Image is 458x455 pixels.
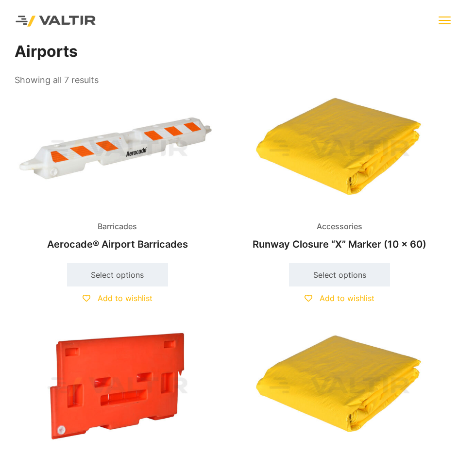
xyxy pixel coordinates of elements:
[15,42,443,61] h1: Airports
[237,88,442,255] a: AccessoriesRunway Closure “X” Marker (10 x 60)
[237,234,442,255] h2: Runway Closure “X” Marker (10 x 60)
[67,263,168,286] a: Select options for “Aerocade® Airport Barricades”
[15,234,221,255] h2: Aerocade® Airport Barricades
[320,293,374,303] span: Add to wishlist
[7,7,104,35] img: Valtir Rentals
[98,293,153,303] span: Add to wishlist
[15,72,99,88] p: Showing all 7 results
[305,293,374,303] a: Add to wishlist
[83,293,153,303] a: Add to wishlist
[439,15,451,27] button: menu toggle
[15,88,221,255] a: BarricadesAerocade® Airport Barricades
[90,219,144,234] span: Barricades
[289,263,390,286] a: Select options for “Runway Closure “X” Marker (10 x 60)”
[309,219,370,234] span: Accessories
